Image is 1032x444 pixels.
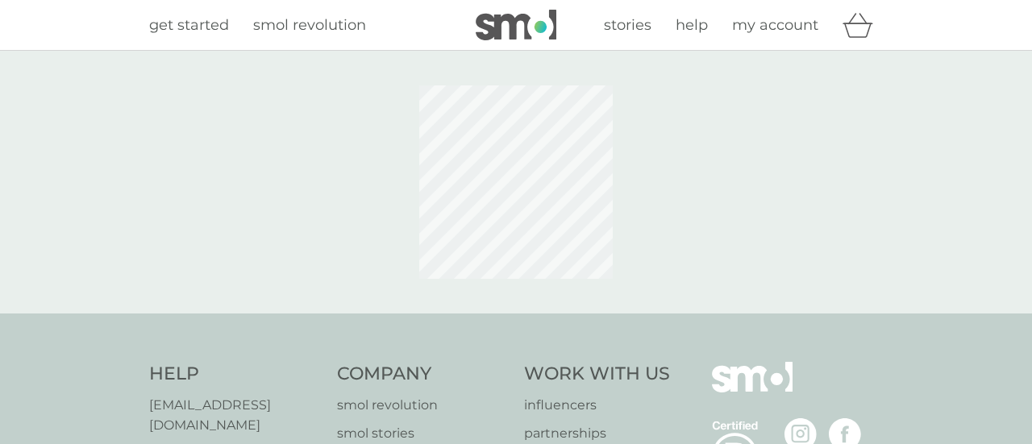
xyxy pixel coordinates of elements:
span: my account [732,16,818,34]
h4: Company [337,362,509,387]
a: [EMAIL_ADDRESS][DOMAIN_NAME] [149,395,321,436]
img: smol [476,10,556,40]
a: help [676,14,708,37]
h4: Help [149,362,321,387]
a: smol revolution [253,14,366,37]
div: basket [843,9,883,41]
a: get started [149,14,229,37]
a: partnerships [524,423,670,444]
span: get started [149,16,229,34]
img: smol [712,362,793,417]
span: stories [604,16,651,34]
a: my account [732,14,818,37]
a: stories [604,14,651,37]
h4: Work With Us [524,362,670,387]
span: help [676,16,708,34]
a: smol stories [337,423,509,444]
span: smol revolution [253,16,366,34]
a: influencers [524,395,670,416]
a: smol revolution [337,395,509,416]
